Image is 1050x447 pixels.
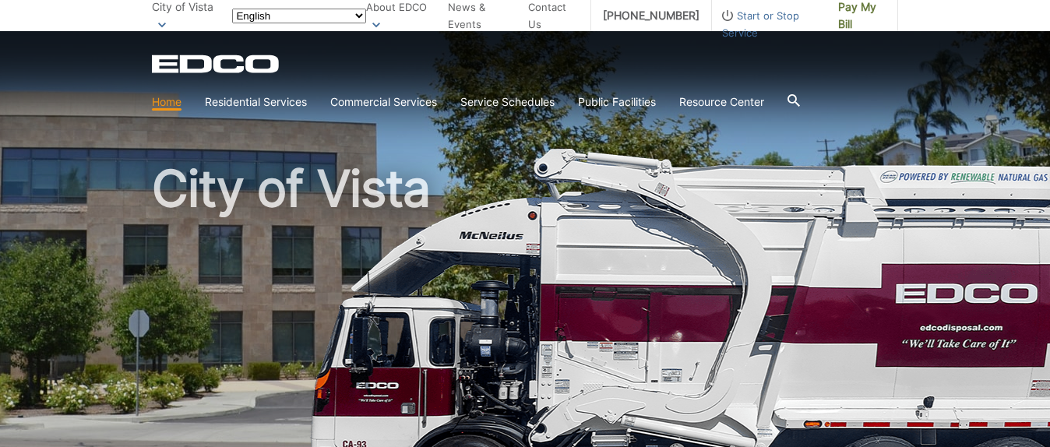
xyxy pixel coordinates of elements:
a: EDCD logo. Return to the homepage. [152,55,281,73]
a: Residential Services [205,93,307,111]
select: Select a language [232,9,366,23]
a: Service Schedules [460,93,555,111]
a: Public Facilities [578,93,656,111]
a: Commercial Services [330,93,437,111]
a: Resource Center [679,93,764,111]
a: Home [152,93,181,111]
